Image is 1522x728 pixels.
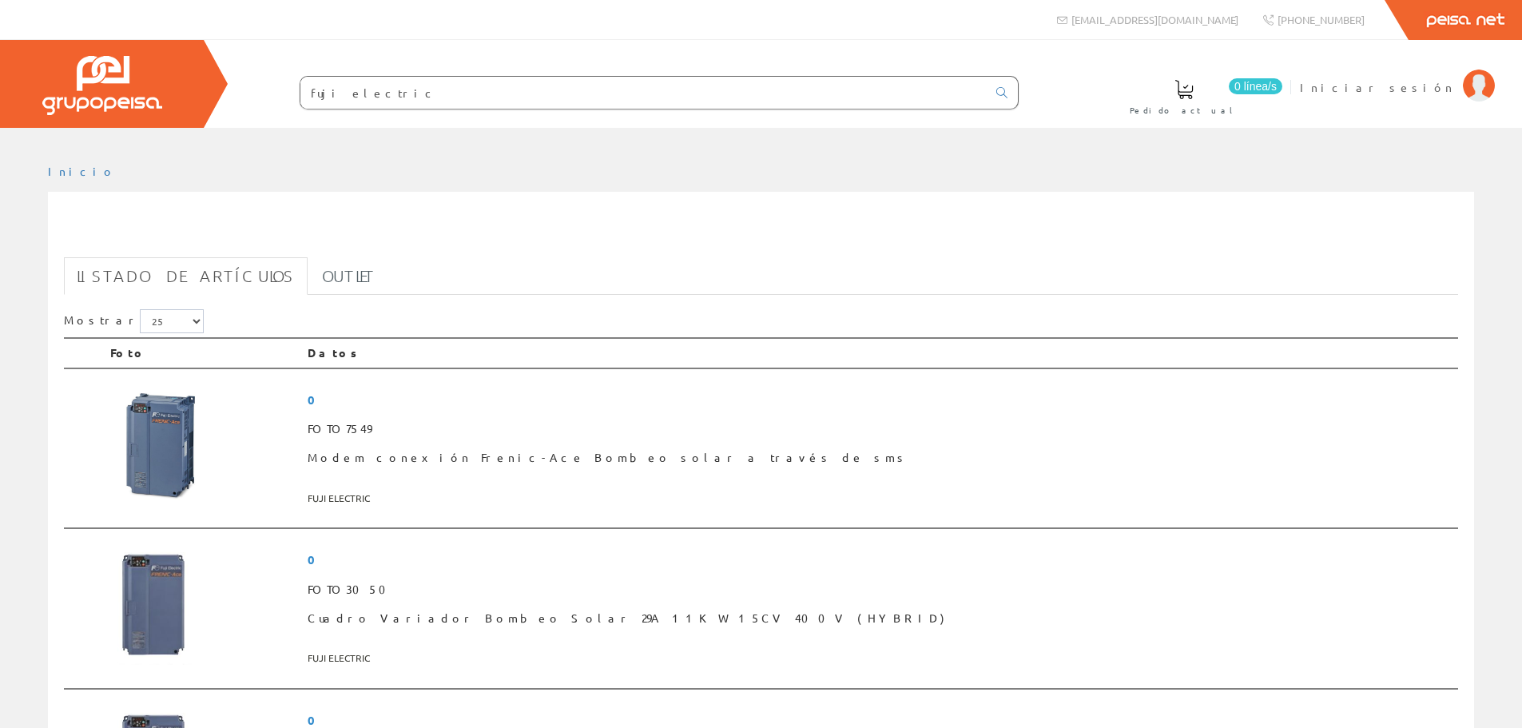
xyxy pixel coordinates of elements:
input: Buscar ... [300,77,987,109]
span: FUJI ELECTRIC [308,645,1452,671]
span: Pedido actual [1130,102,1238,118]
span: 0 línea/s [1229,78,1282,94]
img: Foto artículo Modem conexión Frenic-Ace Bombeo solar a través de sms (124.5x150) [110,385,210,505]
label: Mostrar [64,309,204,333]
a: Iniciar sesión [1300,66,1495,82]
span: [EMAIL_ADDRESS][DOMAIN_NAME] [1071,13,1238,26]
span: [PHONE_NUMBER] [1278,13,1365,26]
span: Modem conexión Frenic-Ace Bombeo solar a través de sms [308,444,1452,472]
th: Foto [104,338,301,368]
select: Mostrar [140,309,204,333]
img: Foto artículo Cuadro Variador Bombeo Solar 29A 11KW 15CV 400V (HYBRID) (109.44444444444x150) [110,545,197,665]
span: Iniciar sesión [1300,79,1455,95]
a: Listado de artículos [64,257,308,295]
span: 0 [308,385,1452,415]
a: Outlet [309,257,388,295]
span: 0 [308,545,1452,575]
img: Grupo Peisa [42,56,162,115]
a: Inicio [48,164,116,178]
span: FOTO7549 [308,415,1452,444]
h1: fuji electric [64,217,1458,249]
th: Datos [301,338,1458,368]
span: Cuadro Variador Bombeo Solar 29A 11KW 15CV 400V (HYBRID) [308,604,1452,633]
span: FUJI ELECTRIC [308,485,1452,511]
span: FOTO3050 [308,575,1452,604]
